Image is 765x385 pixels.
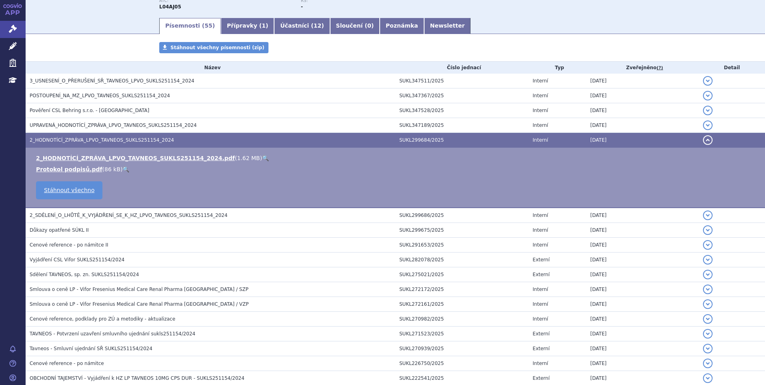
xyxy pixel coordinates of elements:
[104,166,120,172] span: 86 kB
[703,135,713,145] button: detail
[30,331,195,337] span: TAVNEOS - Potvrzení uzavření smluvního ujednání sukls251154/2024
[533,78,548,84] span: Interní
[533,301,548,307] span: Interní
[30,108,149,113] span: Pověření CSL Behring s.r.o. - Doležel
[330,18,380,34] a: Sloučení (0)
[533,361,548,366] span: Interní
[395,312,529,327] td: SUKL270982/2025
[367,22,371,29] span: 0
[533,287,548,292] span: Interní
[699,62,765,74] th: Detail
[30,316,175,322] span: Cenové reference, podklady pro ZÚ a metodiky - aktualizace
[533,316,548,322] span: Interní
[395,62,529,74] th: Číslo jednací
[395,88,529,103] td: SUKL347367/2025
[30,122,197,128] span: UPRAVENÁ_HODNOTÍCÍ_ZPRÁVA_LPVO_TAVNEOS_SUKLS251154_2024
[204,22,212,29] span: 55
[586,103,699,118] td: [DATE]
[533,93,548,98] span: Interní
[703,314,713,324] button: detail
[395,267,529,282] td: SUKL275021/2025
[586,118,699,133] td: [DATE]
[395,133,529,148] td: SUKL299684/2025
[703,91,713,100] button: detail
[274,18,330,34] a: Účastníci (12)
[159,42,268,53] a: Stáhnout všechny písemnosti (zip)
[30,301,249,307] span: Smlouva o ceně LP - Vifor Fresenius Medical Care Renal Pharma France / VZP
[36,166,102,172] a: Protokol podpisů.pdf
[533,272,549,277] span: Externí
[533,331,549,337] span: Externí
[395,118,529,133] td: SUKL347189/2025
[586,253,699,267] td: [DATE]
[30,227,89,233] span: Důkazy opatřené SÚKL II
[36,154,757,162] li: ( )
[586,341,699,356] td: [DATE]
[586,74,699,88] td: [DATE]
[380,18,424,34] a: Poznámka
[395,297,529,312] td: SUKL272161/2025
[36,155,235,161] a: 2_HODNOTÍCÍ_ZPRÁVA_LPVO_TAVNEOS_SUKLS251154_2024.pdf
[586,297,699,312] td: [DATE]
[395,356,529,371] td: SUKL226750/2025
[30,242,108,248] span: Cenové reference - po námitce II
[159,18,221,34] a: Písemnosti (55)
[159,4,181,10] strong: AVAKOPAN
[237,155,260,161] span: 1.62 MB
[533,346,549,351] span: Externí
[30,93,170,98] span: POSTOUPENÍ_NA_MZ_LPVO_TAVNEOS_SUKLS251154_2024
[36,165,757,173] li: ( )
[395,327,529,341] td: SUKL271523/2025
[395,223,529,238] td: SUKL299675/2025
[424,18,471,34] a: Newsletter
[703,211,713,220] button: detail
[586,267,699,282] td: [DATE]
[262,155,269,161] a: 🔍
[533,257,549,263] span: Externí
[395,253,529,267] td: SUKL282078/2025
[395,341,529,356] td: SUKL270939/2025
[703,373,713,383] button: detail
[533,108,548,113] span: Interní
[703,359,713,368] button: detail
[122,166,129,172] a: 🔍
[586,312,699,327] td: [DATE]
[703,344,713,353] button: detail
[395,103,529,118] td: SUKL347528/2025
[170,45,264,50] span: Stáhnout všechny písemnosti (zip)
[703,240,713,250] button: detail
[533,213,548,218] span: Interní
[533,137,548,143] span: Interní
[586,208,699,223] td: [DATE]
[703,270,713,279] button: detail
[395,238,529,253] td: SUKL291653/2025
[314,22,321,29] span: 12
[703,106,713,115] button: detail
[30,78,194,84] span: 3_USNESENÍ_O_PŘERUŠENÍ_SŘ_TAVNEOS_LPVO_SUKLS251154_2024
[703,299,713,309] button: detail
[703,285,713,294] button: detail
[36,181,102,199] a: Stáhnout všechno
[30,213,228,218] span: 2_SDĚLENÍ_O_LHŮTĚ_K_VYJÁDŘENÍ_SE_K_HZ_LPVO_TAVNEOS_SUKLS251154_2024
[30,287,248,292] span: Smlouva o ceně LP - Vifor Fresenius Medical Care Renal Pharma France / SZP
[533,242,548,248] span: Interní
[586,223,699,238] td: [DATE]
[533,227,548,233] span: Interní
[586,88,699,103] td: [DATE]
[533,375,549,381] span: Externí
[30,257,124,263] span: Vyjádření CSL Vifor SUKLS251154/2024
[586,356,699,371] td: [DATE]
[529,62,586,74] th: Typ
[703,225,713,235] button: detail
[395,282,529,297] td: SUKL272172/2025
[395,74,529,88] td: SUKL347511/2025
[703,329,713,339] button: detail
[30,361,104,366] span: Cenové reference - po námitce
[30,346,152,351] span: Tavneos - Smluvní ujednání SŘ SUKLS251154/2024
[262,22,266,29] span: 1
[26,62,395,74] th: Název
[30,375,244,381] span: OBCHODNÍ TAJEMSTVÍ - Vyjádření k HZ LP TAVNEOS 10MG CPS DUR - SUKLS251154/2024
[586,327,699,341] td: [DATE]
[657,65,663,71] abbr: (?)
[395,208,529,223] td: SUKL299686/2025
